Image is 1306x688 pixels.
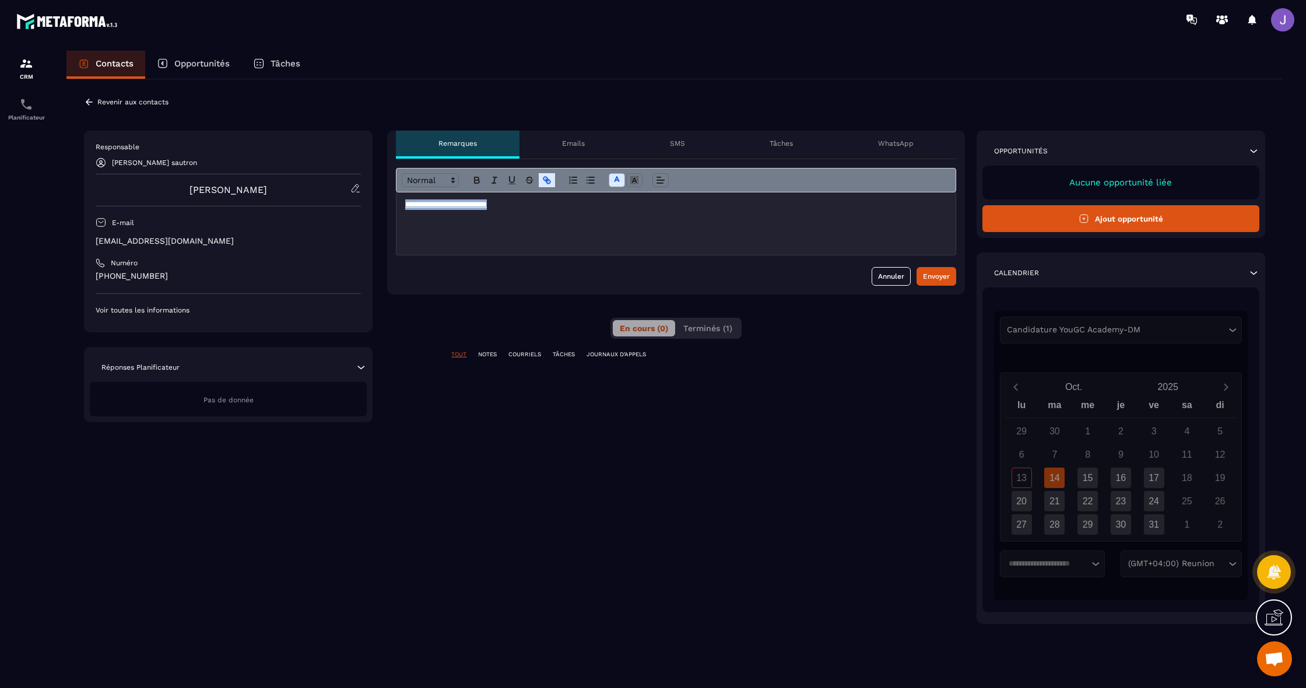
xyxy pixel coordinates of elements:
p: Remarques [438,139,477,148]
img: formation [19,57,33,71]
span: En cours (0) [620,324,668,333]
p: Numéro [111,258,138,268]
p: Tâches [271,58,300,69]
p: NOTES [478,350,497,359]
p: JOURNAUX D'APPELS [587,350,646,359]
div: Envoyer [923,271,950,282]
p: Revenir aux contacts [97,98,168,106]
button: Annuler [872,267,911,286]
img: scheduler [19,97,33,111]
p: Planificateur [3,114,50,121]
p: TOUT [451,350,466,359]
p: Réponses Planificateur [101,363,180,372]
a: Tâches [241,51,312,79]
span: Pas de donnée [203,396,254,404]
a: Opportunités [145,51,241,79]
a: [PERSON_NAME] [189,184,267,195]
a: Contacts [66,51,145,79]
p: WhatsApp [878,139,914,148]
p: TÂCHES [553,350,575,359]
div: Ouvrir le chat [1257,641,1292,676]
p: COURRIELS [508,350,541,359]
p: [PERSON_NAME] sautron [112,159,197,167]
img: logo [16,10,121,32]
button: Envoyer [917,267,956,286]
p: Responsable [96,142,361,152]
p: Contacts [96,58,134,69]
p: Opportunités [174,58,230,69]
p: Voir toutes les informations [96,306,361,315]
button: Terminés (1) [676,320,739,336]
span: Terminés (1) [683,324,732,333]
button: Ajout opportunité [982,205,1259,232]
p: SMS [670,139,685,148]
button: En cours (0) [613,320,675,336]
p: [PHONE_NUMBER] [96,271,361,282]
p: E-mail [112,218,134,227]
p: [EMAIL_ADDRESS][DOMAIN_NAME] [96,236,361,247]
p: Calendrier [994,268,1039,278]
p: Tâches [770,139,793,148]
p: Opportunités [994,146,1048,156]
p: Emails [562,139,585,148]
a: schedulerschedulerPlanificateur [3,89,50,129]
a: formationformationCRM [3,48,50,89]
p: Aucune opportunité liée [994,177,1248,188]
p: CRM [3,73,50,80]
